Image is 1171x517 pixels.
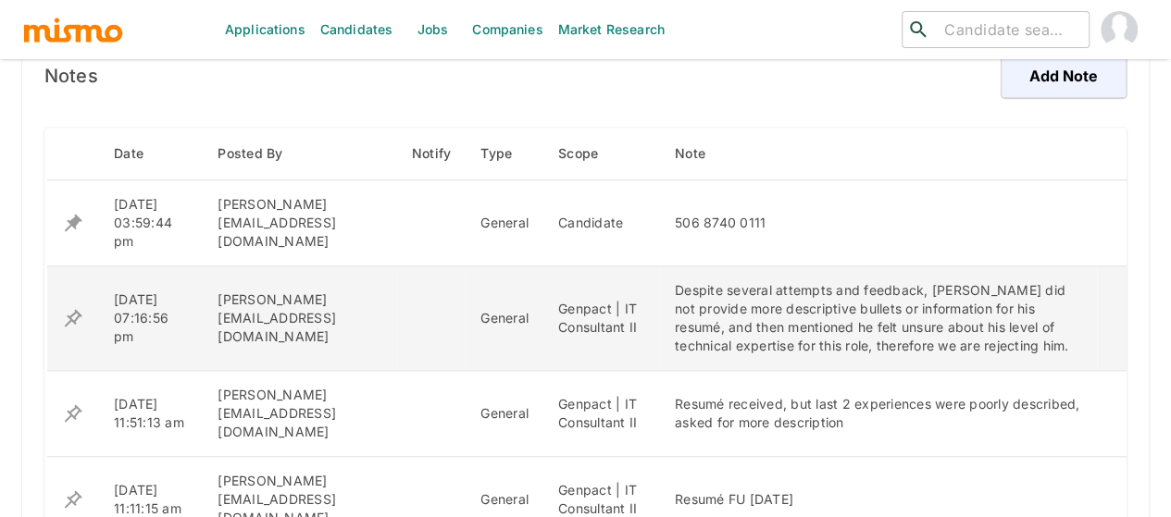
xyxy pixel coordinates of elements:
[466,179,543,265] td: General
[937,17,1081,43] input: Candidate search
[675,214,1082,232] div: 506 8740 0111
[397,128,467,180] th: Notify
[99,370,203,456] td: [DATE] 11:51:13 am
[543,370,660,456] td: Genpact | IT Consultant II
[203,370,397,456] td: [PERSON_NAME][EMAIL_ADDRESS][DOMAIN_NAME]
[466,370,543,456] td: General
[466,128,543,180] th: Type
[99,179,203,265] td: [DATE] 03:59:44 pm
[660,128,1097,180] th: Note
[99,265,203,370] td: [DATE] 07:16:56 pm
[543,128,660,180] th: Scope
[44,61,98,91] h6: Notes
[675,490,1082,509] div: Resumé FU [DATE]
[22,16,124,43] img: logo
[1001,54,1127,98] button: Add Note
[466,265,543,370] td: General
[543,179,660,265] td: Candidate
[203,128,397,180] th: Posted By
[675,281,1082,355] div: Despite several attempts and feedback, [PERSON_NAME] did not provide more descriptive bullets or ...
[1101,11,1138,48] img: Maia Reyes
[675,395,1082,432] div: Resumé received, but last 2 experiences were poorly described, asked for more description
[99,128,203,180] th: Date
[203,179,397,265] td: [PERSON_NAME][EMAIL_ADDRESS][DOMAIN_NAME]
[543,265,660,370] td: Genpact | IT Consultant II
[203,265,397,370] td: [PERSON_NAME][EMAIL_ADDRESS][DOMAIN_NAME]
